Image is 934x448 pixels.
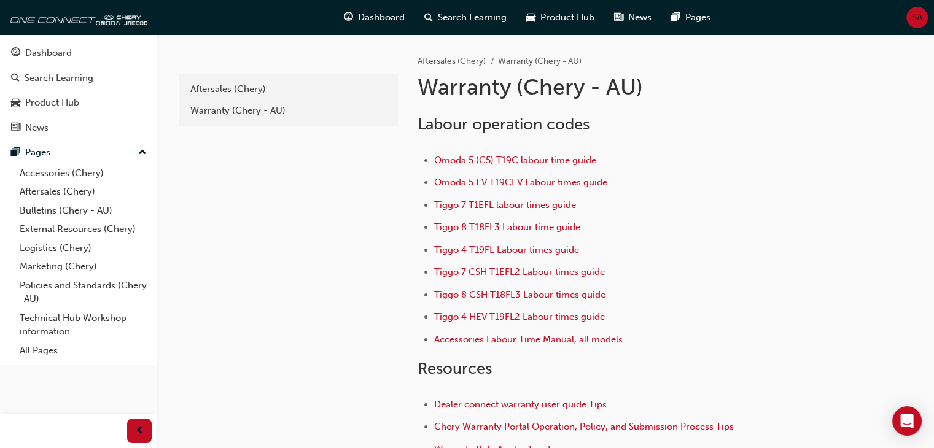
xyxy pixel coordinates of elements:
a: pages-iconPages [661,5,720,30]
span: pages-icon [11,147,20,158]
a: Tiggo 8 CSH T18FL3 Labour times guide [434,289,605,300]
div: Product Hub [25,96,79,110]
a: Product Hub [5,91,152,114]
div: News [25,121,49,135]
a: Bulletins (Chery - AU) [15,201,152,220]
span: Dashboard [358,10,405,25]
a: Tiggo 7 CSH T1EFL2 Labour times guide [434,266,605,277]
a: Tiggo 4 HEV T19FL2 Labour times guide [434,311,605,322]
div: Aftersales (Chery) [190,82,387,96]
a: Dealer connect warranty user guide Tips [434,399,607,410]
a: Policies and Standards (Chery -AU) [15,276,152,309]
a: Omoda 5 (C5) T19C labour time guide [434,155,596,166]
a: Aftersales (Chery) [184,79,393,100]
a: news-iconNews [604,5,661,30]
a: Aftersales (Chery) [15,182,152,201]
a: search-iconSearch Learning [414,5,516,30]
span: Resources [418,359,492,378]
a: Search Learning [5,67,152,90]
li: Warranty (Chery - AU) [498,55,582,69]
img: oneconnect [6,5,147,29]
a: Chery Warranty Portal Operation, Policy, and Submission Process Tips [434,421,734,432]
span: Search Learning [438,10,507,25]
span: search-icon [11,73,20,84]
a: Tiggo 8 T18FL3 Labour time guide [434,222,580,233]
h1: Warranty (Chery - AU) [418,74,820,101]
span: prev-icon [135,423,144,439]
span: news-icon [11,123,20,134]
a: Logistics (Chery) [15,239,152,258]
span: guage-icon [344,10,353,25]
div: Dashboard [25,46,72,60]
span: News [628,10,652,25]
a: External Resources (Chery) [15,220,152,239]
div: Pages [25,145,50,160]
a: Aftersales (Chery) [418,56,486,66]
a: Tiggo 7 T1EFL labour times guide [434,199,576,210]
a: Accessories (Chery) [15,164,152,183]
button: Pages [5,141,152,164]
div: Search Learning [25,71,93,85]
div: Warranty (Chery - AU) [190,104,387,118]
span: Product Hub [540,10,594,25]
a: Omoda 5 EV T19CEV Labour times guide [434,177,607,188]
a: car-iconProduct Hub [516,5,604,30]
span: car-icon [526,10,535,25]
a: guage-iconDashboard [334,5,414,30]
a: All Pages [15,341,152,360]
a: Technical Hub Workshop information [15,309,152,341]
a: Warranty (Chery - AU) [184,100,393,122]
span: pages-icon [671,10,680,25]
a: Accessories Labour Time Manual, all models [434,334,623,345]
span: Labour operation codes [418,115,590,134]
span: SA [912,10,922,25]
span: search-icon [424,10,433,25]
span: car-icon [11,98,20,109]
a: Marketing (Chery) [15,257,152,276]
button: SA [906,7,928,28]
button: DashboardSearch LearningProduct HubNews [5,39,152,141]
a: Dashboard [5,42,152,64]
a: Tiggo 4 T19FL Labour times guide [434,244,579,255]
a: News [5,117,152,139]
span: news-icon [614,10,623,25]
span: guage-icon [11,48,20,59]
span: Pages [685,10,710,25]
span: up-icon [138,145,147,161]
div: Open Intercom Messenger [892,406,922,436]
